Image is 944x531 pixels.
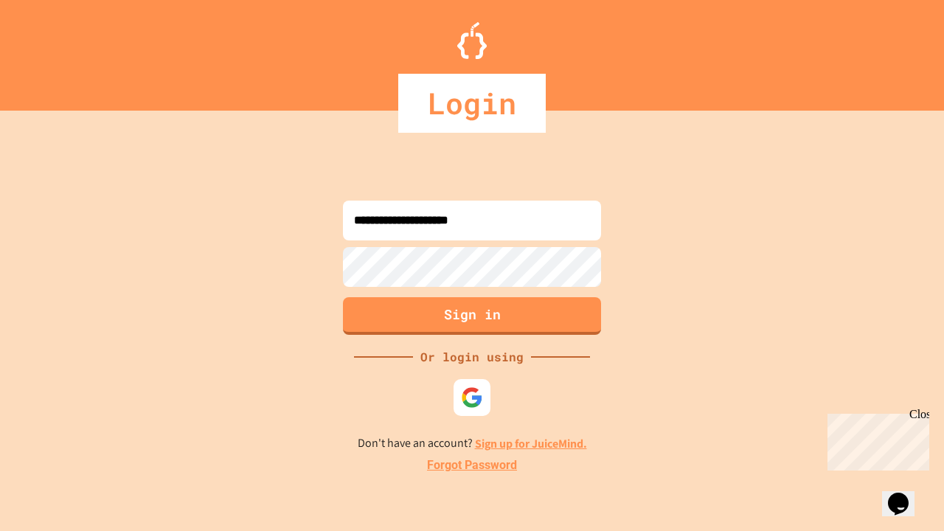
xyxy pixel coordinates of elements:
a: Forgot Password [427,457,517,474]
p: Don't have an account? [358,434,587,453]
div: Or login using [413,348,531,366]
div: Chat with us now!Close [6,6,102,94]
img: google-icon.svg [461,386,483,409]
img: Logo.svg [457,22,487,59]
button: Sign in [343,297,601,335]
div: Login [398,74,546,133]
iframe: chat widget [882,472,929,516]
iframe: chat widget [822,408,929,471]
a: Sign up for JuiceMind. [475,436,587,451]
